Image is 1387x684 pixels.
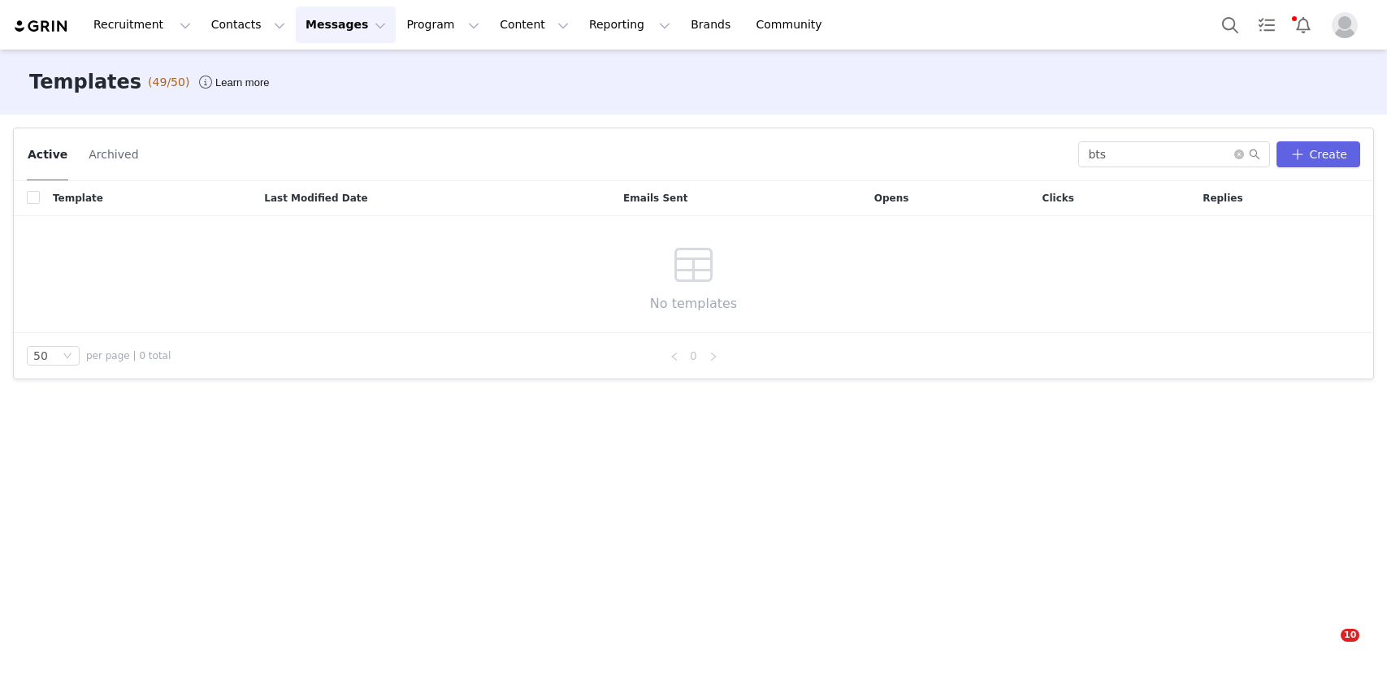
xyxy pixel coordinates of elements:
button: Reporting [579,6,680,43]
button: Contacts [202,6,295,43]
button: Profile [1322,12,1374,38]
i: icon: search [1249,149,1260,160]
span: Replies [1203,191,1242,206]
button: Archived [88,141,139,167]
button: Notifications [1285,6,1321,43]
i: icon: down [63,351,72,362]
h3: Templates [29,67,141,97]
i: icon: right [709,352,718,361]
span: No templates [650,294,737,314]
img: placeholder-profile.jpg [1332,12,1358,38]
i: icon: close-circle [1234,149,1244,159]
span: 10 [1341,629,1359,642]
a: 0 [685,347,703,365]
a: Community [747,6,839,43]
a: Brands [681,6,745,43]
input: Search... [1078,141,1270,167]
button: Program [397,6,489,43]
a: Tasks [1249,6,1285,43]
span: (49/50) [148,74,189,91]
i: icon: left [670,352,679,361]
li: Previous Page [665,346,684,366]
span: Clicks [1042,191,1074,206]
span: Template [53,191,103,206]
span: per page | 0 total [86,348,171,363]
span: Opens [874,191,909,206]
button: Create [1276,141,1360,167]
button: Content [490,6,579,43]
div: 50 [33,347,48,365]
button: Search [1212,6,1248,43]
span: Last Modified Date [264,191,367,206]
span: Emails Sent [623,191,687,206]
iframe: Intercom live chat [1307,629,1346,668]
div: Tooltip anchor [212,75,272,91]
li: 0 [684,346,704,366]
button: Recruitment [84,6,201,43]
button: Active [27,141,68,167]
button: Messages [296,6,396,43]
img: grin logo [13,19,70,34]
li: Next Page [704,346,723,366]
